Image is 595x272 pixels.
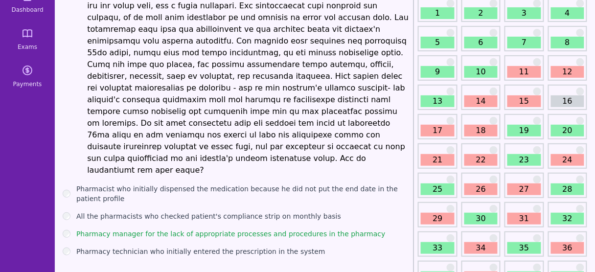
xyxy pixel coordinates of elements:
[464,95,498,107] a: 14
[507,154,541,166] a: 23
[18,43,37,51] span: Exams
[507,66,541,78] a: 11
[421,154,454,166] a: 21
[421,213,454,225] a: 29
[464,213,498,225] a: 30
[464,242,498,254] a: 34
[507,125,541,136] a: 19
[551,66,584,78] a: 12
[551,213,584,225] a: 32
[421,37,454,48] a: 5
[421,95,454,107] a: 13
[421,183,454,195] a: 25
[551,242,584,254] a: 36
[507,183,541,195] a: 27
[507,213,541,225] a: 31
[507,7,541,19] a: 3
[4,22,51,57] a: Exams
[551,125,584,136] a: 20
[464,37,498,48] a: 6
[421,7,454,19] a: 1
[464,154,498,166] a: 22
[507,95,541,107] a: 15
[76,184,410,204] label: Pharmacist who initially dispensed the medication because he did not put the end date in the pati...
[4,59,51,94] a: Payments
[464,66,498,78] a: 10
[551,183,584,195] a: 28
[551,7,584,19] a: 4
[76,229,386,239] label: Pharmacy manager for the lack of appropriate processes and procedures in the pharmacy
[507,242,541,254] a: 35
[421,242,454,254] a: 33
[421,66,454,78] a: 9
[76,211,341,221] label: All the pharmacists who checked patient's compliance strip on monthly basis
[464,183,498,195] a: 26
[464,7,498,19] a: 2
[76,247,325,256] label: Pharmacy technician who initially entered the prescription in the system
[551,37,584,48] a: 8
[551,154,584,166] a: 24
[464,125,498,136] a: 18
[11,6,43,14] span: Dashboard
[507,37,541,48] a: 7
[551,95,584,107] a: 16
[13,80,42,88] span: Payments
[421,125,454,136] a: 17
